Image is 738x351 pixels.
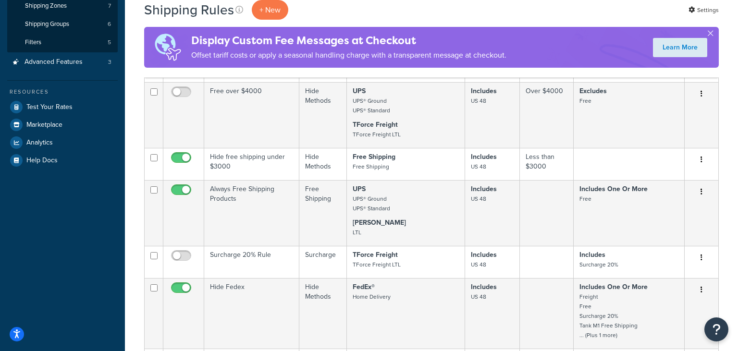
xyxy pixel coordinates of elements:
td: Hide Methods [299,148,347,180]
p: Offset tariff costs or apply a seasonal handling charge with a transparent message at checkout. [191,48,506,62]
img: duties-banner-06bc72dcb5fe05cb3f9472aba00be2ae8eb53ab6f0d8bb03d382ba314ac3c341.png [144,27,191,68]
td: Hide Methods [299,278,347,349]
td: Surcharge 20% Rule [204,246,299,278]
small: Free Shipping [353,162,389,171]
strong: Includes [471,282,497,292]
span: 7 [108,2,111,10]
span: Test Your Rates [26,103,73,111]
td: Hide Fedex [204,278,299,349]
button: Open Resource Center [704,317,728,341]
a: Shipping Groups 6 [7,15,118,33]
strong: Includes [471,86,497,96]
h1: Shipping Rules [144,0,234,19]
span: 3 [108,58,111,66]
strong: Includes One Or More [579,184,648,194]
a: Test Your Rates [7,98,118,116]
span: Advanced Features [25,58,83,66]
td: Free over $4000 [204,82,299,148]
strong: Includes [471,184,497,194]
small: UPS® Ground UPS® Standard [353,194,390,213]
strong: Includes [471,152,497,162]
td: Hide free shipping under $3000 [204,148,299,180]
a: Marketplace [7,116,118,133]
td: Less than $3000 [520,148,574,180]
strong: TForce Freight [353,250,398,260]
strong: Free Shipping [353,152,395,162]
small: US 48 [471,162,486,171]
small: Surcharge 20% [579,260,618,269]
small: LTL [353,228,361,237]
strong: Includes One Or More [579,282,648,292]
span: Shipping Groups [25,20,69,28]
small: Free [579,194,591,203]
li: Advanced Features [7,53,118,71]
td: Always Free Shipping Products [204,180,299,246]
strong: Includes [579,250,605,260]
strong: UPS [353,86,366,96]
small: Free [579,97,591,105]
td: Over $4000 [520,82,574,148]
a: Help Docs [7,152,118,169]
span: Analytics [26,139,53,147]
strong: UPS [353,184,366,194]
li: Shipping Groups [7,15,118,33]
small: Home Delivery [353,292,391,301]
strong: Excludes [579,86,607,96]
strong: TForce Freight [353,120,398,130]
span: Filters [25,38,41,47]
span: 6 [108,20,111,28]
td: Free Shipping [299,180,347,246]
small: TForce Freight LTL [353,130,401,139]
a: Settings [689,3,719,17]
span: Marketplace [26,121,62,129]
small: Freight Free Surcharge 20% Tank M1 Free Shipping ... (Plus 1 more) [579,292,638,339]
strong: [PERSON_NAME] [353,218,406,228]
a: Filters 5 [7,34,118,51]
small: US 48 [471,292,486,301]
small: US 48 [471,260,486,269]
small: UPS® Ground UPS® Standard [353,97,390,115]
h4: Display Custom Fee Messages at Checkout [191,33,506,48]
small: TForce Freight LTL [353,260,401,269]
strong: Includes [471,250,497,260]
a: Learn More [653,38,707,57]
a: Analytics [7,134,118,151]
span: Shipping Zones [25,2,67,10]
small: US 48 [471,194,486,203]
a: Advanced Features 3 [7,53,118,71]
td: Hide Methods [299,82,347,148]
strong: FedEx® [353,282,375,292]
span: Help Docs [26,157,58,165]
li: Filters [7,34,118,51]
td: Surcharge [299,246,347,278]
small: US 48 [471,97,486,105]
div: Resources [7,88,118,96]
span: 5 [108,38,111,47]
